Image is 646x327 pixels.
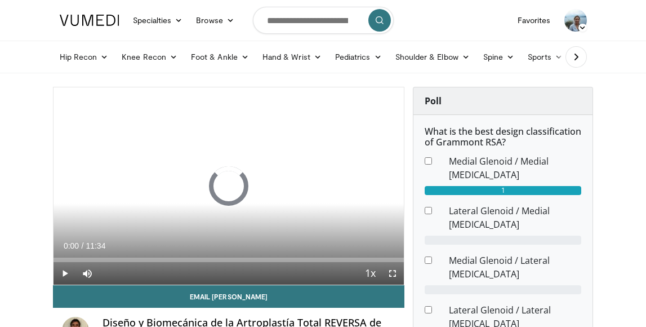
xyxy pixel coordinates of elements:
[82,241,84,250] span: /
[60,15,119,26] img: VuMedi Logo
[189,9,241,32] a: Browse
[359,262,381,285] button: Playback Rate
[54,87,404,285] video-js: Video Player
[511,9,558,32] a: Favorites
[440,204,590,231] dd: Lateral Glenoid / Medial [MEDICAL_DATA]
[86,241,105,250] span: 11:34
[389,46,476,68] a: Shoulder & Elbow
[328,46,389,68] a: Pediatrics
[425,126,581,148] h6: What is the best design classification of Grammont RSA?
[425,95,442,107] strong: Poll
[440,254,590,281] dd: Medial Glenoid / Lateral [MEDICAL_DATA]
[253,7,394,34] input: Search topics, interventions
[64,241,79,250] span: 0:00
[53,46,115,68] a: Hip Recon
[425,186,581,195] div: 1
[126,9,190,32] a: Specialties
[76,262,99,285] button: Mute
[476,46,521,68] a: Spine
[54,258,404,262] div: Progress Bar
[184,46,256,68] a: Foot & Ankle
[521,46,569,68] a: Sports
[256,46,328,68] a: Hand & Wrist
[440,154,590,182] dd: Medial Glenoid / Medial [MEDICAL_DATA]
[564,9,587,32] img: Avatar
[54,262,76,285] button: Play
[53,285,405,308] a: Email [PERSON_NAME]
[115,46,184,68] a: Knee Recon
[381,262,404,285] button: Fullscreen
